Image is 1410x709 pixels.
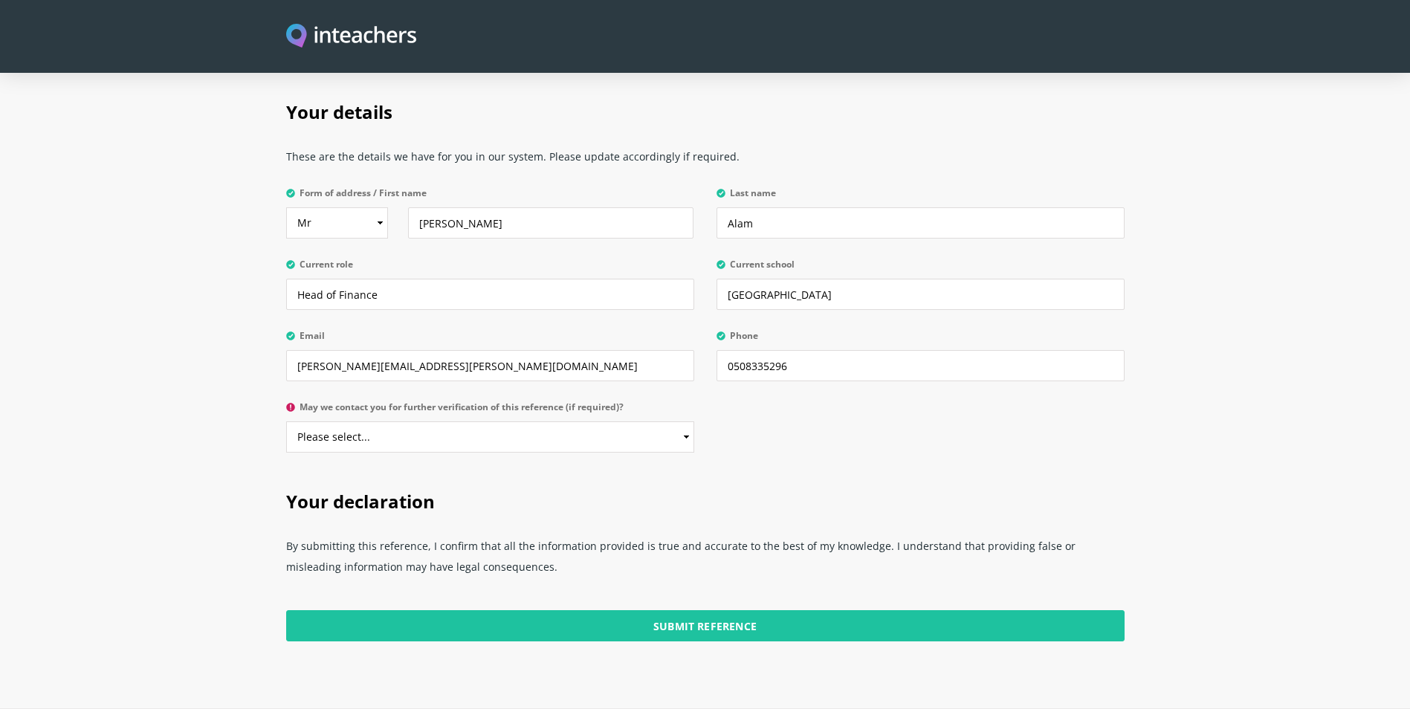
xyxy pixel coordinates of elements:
[286,530,1125,592] p: By submitting this reference, I confirm that all the information provided is true and accurate to...
[286,259,694,279] label: Current role
[717,331,1125,350] label: Phone
[286,402,694,421] label: May we contact you for further verification of this reference (if required)?
[286,24,417,50] img: Inteachers
[286,610,1125,641] input: Submit Reference
[286,140,1125,182] p: These are the details we have for you in our system. Please update accordingly if required.
[286,331,694,350] label: Email
[286,188,694,207] label: Form of address / First name
[286,489,435,514] span: Your declaration
[717,188,1125,207] label: Last name
[717,259,1125,279] label: Current school
[286,24,417,50] a: Visit this site's homepage
[286,100,392,124] span: Your details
